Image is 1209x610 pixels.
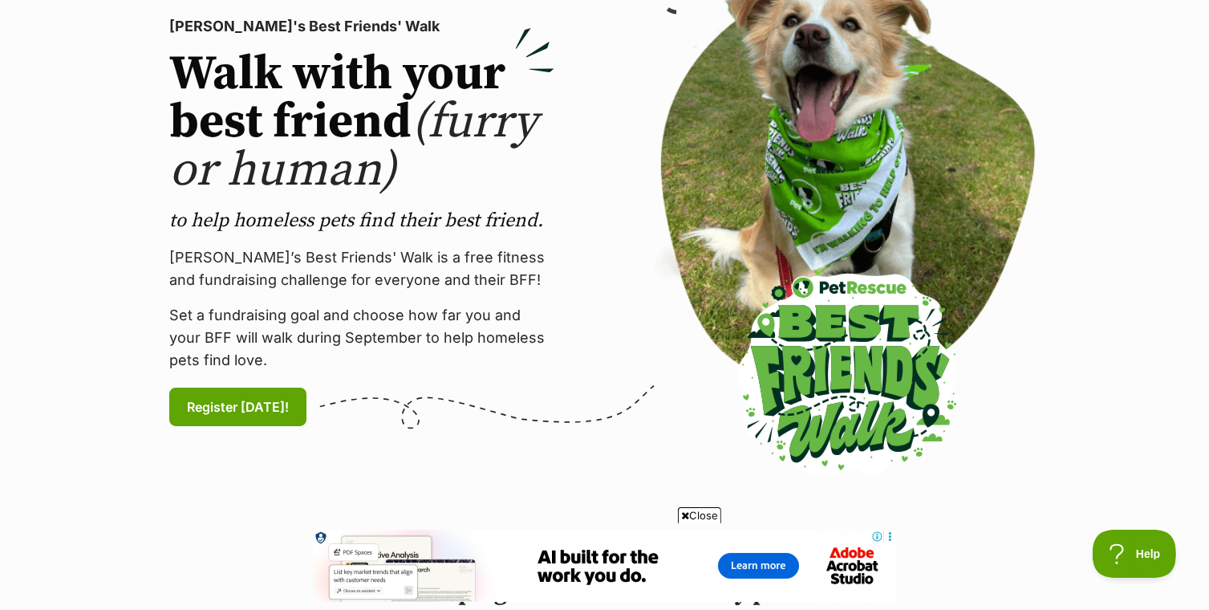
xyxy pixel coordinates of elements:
p: [PERSON_NAME]’s Best Friends' Walk is a free fitness and fundraising challenge for everyone and t... [169,246,554,291]
p: [PERSON_NAME]'s Best Friends' Walk [169,15,554,38]
p: Set a fundraising goal and choose how far you and your BFF will walk during September to help hom... [169,304,554,372]
span: (furry or human) [169,92,538,201]
h2: Walk with your best friend [169,51,554,195]
iframe: Advertisement [313,530,897,602]
span: Register [DATE]! [187,397,289,417]
span: Close [678,507,721,523]
iframe: Help Scout Beacon - Open [1093,530,1177,578]
p: to help homeless pets find their best friend. [169,208,554,234]
a: Register [DATE]! [169,388,306,426]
